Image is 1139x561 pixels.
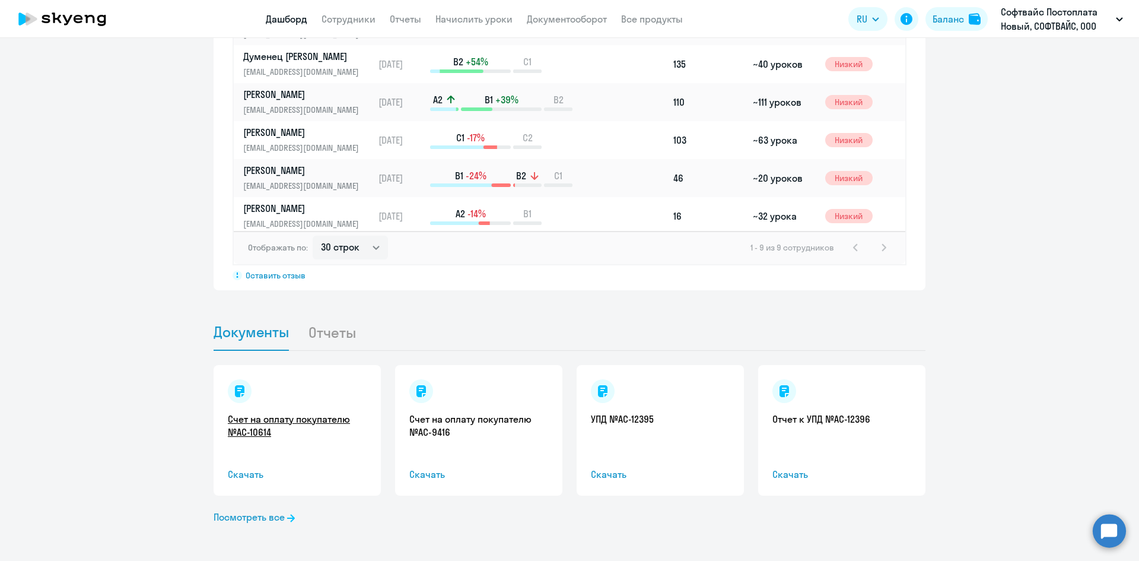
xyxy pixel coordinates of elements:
[669,159,748,197] td: 46
[374,45,429,83] td: [DATE]
[995,5,1129,33] button: Софтвайс Постоплата Новый, СОФТВАЙС, ООО
[825,95,873,109] span: Низкий
[925,7,988,31] button: Балансbalance
[243,88,365,101] p: [PERSON_NAME]
[243,164,365,177] p: [PERSON_NAME]
[243,88,373,116] a: [PERSON_NAME][EMAIL_ADDRESS][DOMAIN_NAME]
[243,164,373,192] a: [PERSON_NAME][EMAIL_ADDRESS][DOMAIN_NAME]
[214,510,295,524] a: Посмотреть все
[591,467,730,481] span: Скачать
[516,169,526,182] span: B2
[1001,5,1111,33] p: Софтвайс Постоплата Новый, СОФТВАЙС, ООО
[591,413,730,426] a: УПД №AC-12395
[243,126,365,139] p: [PERSON_NAME]
[243,202,365,215] p: [PERSON_NAME]
[248,242,308,253] span: Отображать по:
[467,207,486,220] span: -14%
[748,83,820,121] td: ~111 уроков
[527,13,607,25] a: Документооборот
[748,197,820,235] td: ~32 урока
[243,126,373,154] a: [PERSON_NAME][EMAIL_ADDRESS][DOMAIN_NAME]
[748,45,820,83] td: ~40 уроков
[669,83,748,121] td: 110
[748,121,820,159] td: ~63 урока
[523,55,532,68] span: C1
[322,13,376,25] a: Сотрудники
[772,467,911,481] span: Скачать
[243,65,365,78] p: [EMAIL_ADDRESS][DOMAIN_NAME]
[456,131,464,144] span: C1
[553,93,564,106] span: B2
[969,13,981,25] img: balance
[243,179,365,192] p: [EMAIL_ADDRESS][DOMAIN_NAME]
[825,209,873,223] span: Низкий
[455,169,463,182] span: B1
[467,131,485,144] span: -17%
[243,217,365,230] p: [EMAIL_ADDRESS][DOMAIN_NAME]
[228,467,367,481] span: Скачать
[409,413,548,439] a: Счет на оплату покупателю №AC-9416
[374,197,429,235] td: [DATE]
[825,57,873,71] span: Низкий
[495,93,518,106] span: +39%
[409,467,548,481] span: Скачать
[621,13,683,25] a: Все продукты
[243,50,365,63] p: Думенец [PERSON_NAME]
[214,314,925,351] ul: Tabs
[669,121,748,159] td: 103
[857,12,867,26] span: RU
[848,7,887,31] button: RU
[453,55,463,68] span: B2
[243,141,365,154] p: [EMAIL_ADDRESS][DOMAIN_NAME]
[214,323,289,341] span: Документы
[243,202,373,230] a: [PERSON_NAME][EMAIL_ADDRESS][DOMAIN_NAME]
[485,93,493,106] span: B1
[466,55,488,68] span: +54%
[228,413,367,439] a: Счет на оплату покупателю №AC-10614
[825,133,873,147] span: Низкий
[433,93,443,106] span: A2
[456,207,465,220] span: A2
[669,197,748,235] td: 16
[523,131,533,144] span: C2
[554,169,562,182] span: C1
[374,83,429,121] td: [DATE]
[669,45,748,83] td: 135
[246,270,306,281] span: Оставить отзыв
[825,171,873,185] span: Низкий
[390,13,421,25] a: Отчеты
[748,159,820,197] td: ~20 уроков
[243,50,373,78] a: Думенец [PERSON_NAME][EMAIL_ADDRESS][DOMAIN_NAME]
[466,169,486,182] span: -24%
[750,242,834,253] span: 1 - 9 из 9 сотрудников
[374,159,429,197] td: [DATE]
[435,13,513,25] a: Начислить уроки
[933,12,964,26] div: Баланс
[243,103,365,116] p: [EMAIL_ADDRESS][DOMAIN_NAME]
[523,207,532,220] span: B1
[374,121,429,159] td: [DATE]
[266,13,307,25] a: Дашборд
[772,413,911,426] a: Отчет к УПД №AC-12396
